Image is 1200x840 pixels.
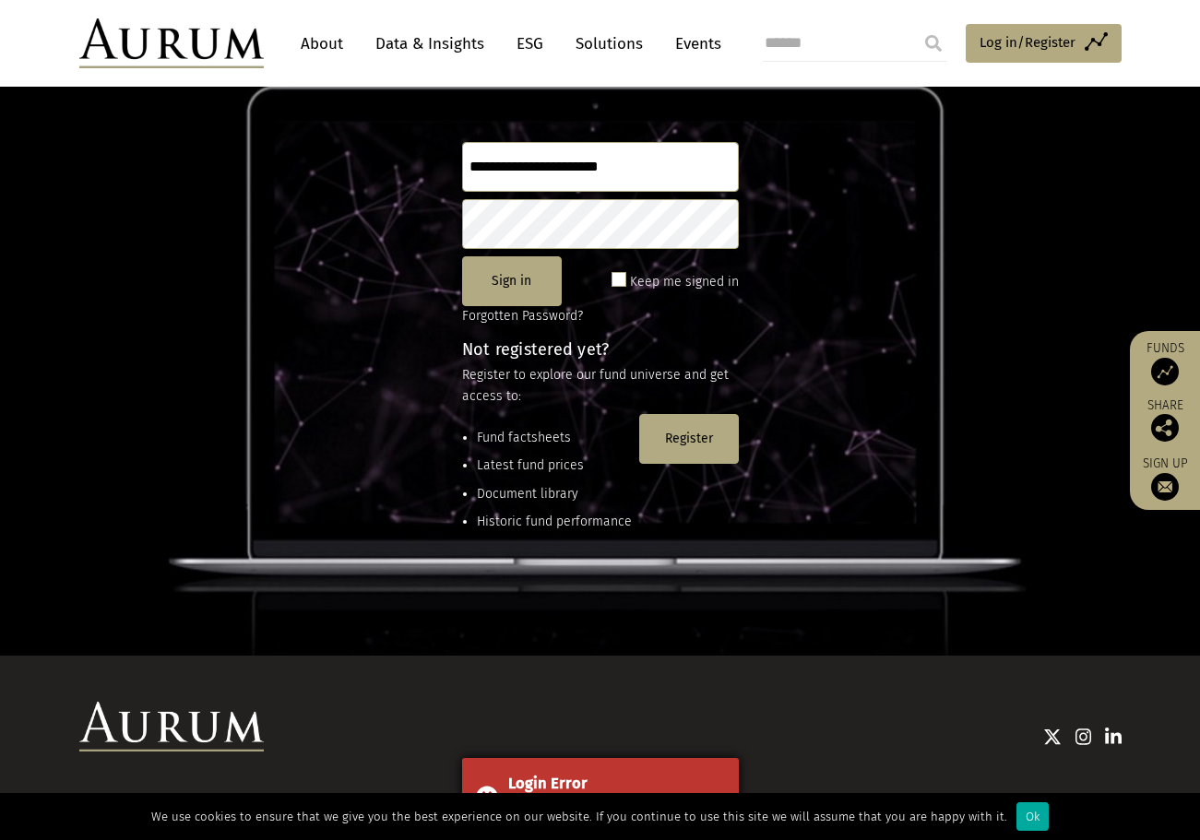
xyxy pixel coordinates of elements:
[566,27,652,61] a: Solutions
[507,27,552,61] a: ESG
[79,702,264,751] img: Aurum Logo
[1139,399,1191,442] div: Share
[1016,802,1049,831] div: Ok
[1151,414,1179,442] img: Share this post
[508,772,725,796] div: Login Error
[966,24,1122,63] a: Log in/Register
[477,512,632,532] li: Historic fund performance
[477,428,632,448] li: Fund factsheets
[462,256,562,306] button: Sign in
[366,27,493,61] a: Data & Insights
[666,27,721,61] a: Events
[980,31,1075,53] span: Log in/Register
[1139,455,1191,501] a: Sign up
[462,341,739,358] h4: Not registered yet?
[462,365,739,407] p: Register to explore our fund universe and get access to:
[1151,473,1179,501] img: Sign up to our newsletter
[1105,728,1122,746] img: Linkedin icon
[291,27,352,61] a: About
[477,484,632,504] li: Document library
[630,271,739,293] label: Keep me signed in
[1151,358,1179,385] img: Access Funds
[915,25,952,62] input: Submit
[1139,340,1191,385] a: Funds
[1075,728,1092,746] img: Instagram icon
[639,414,739,464] button: Register
[462,308,583,324] a: Forgotten Password?
[1043,728,1062,746] img: Twitter icon
[477,455,632,476] li: Latest fund prices
[79,18,264,68] img: Aurum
